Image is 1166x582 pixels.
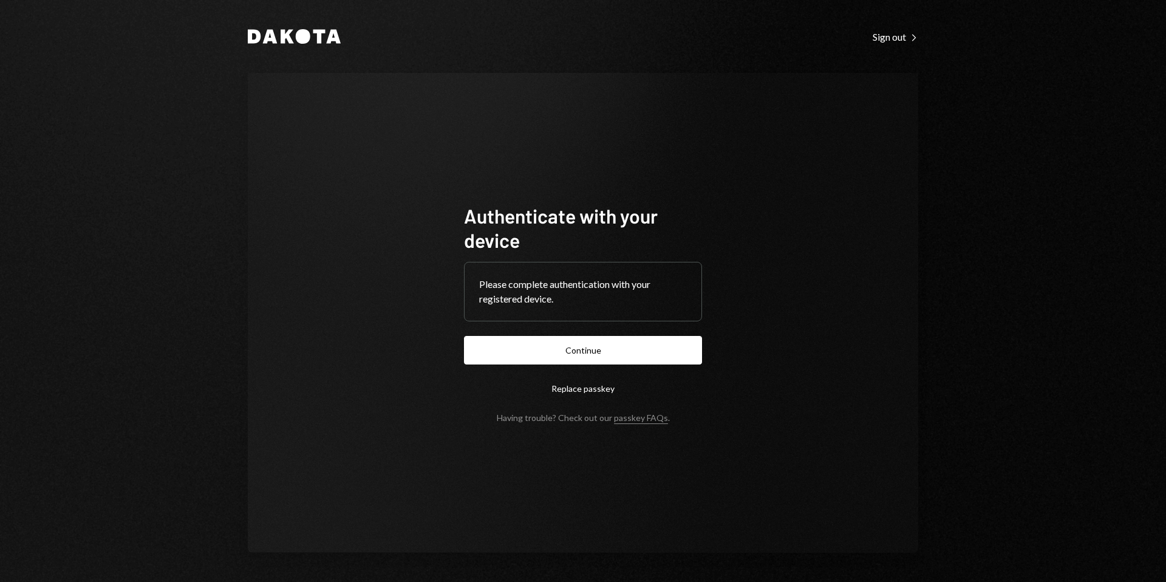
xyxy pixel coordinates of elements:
[873,30,918,43] a: Sign out
[873,31,918,43] div: Sign out
[614,413,668,424] a: passkey FAQs
[464,336,702,365] button: Continue
[497,413,670,423] div: Having trouble? Check out our .
[464,374,702,403] button: Replace passkey
[464,204,702,252] h1: Authenticate with your device
[479,277,687,306] div: Please complete authentication with your registered device.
